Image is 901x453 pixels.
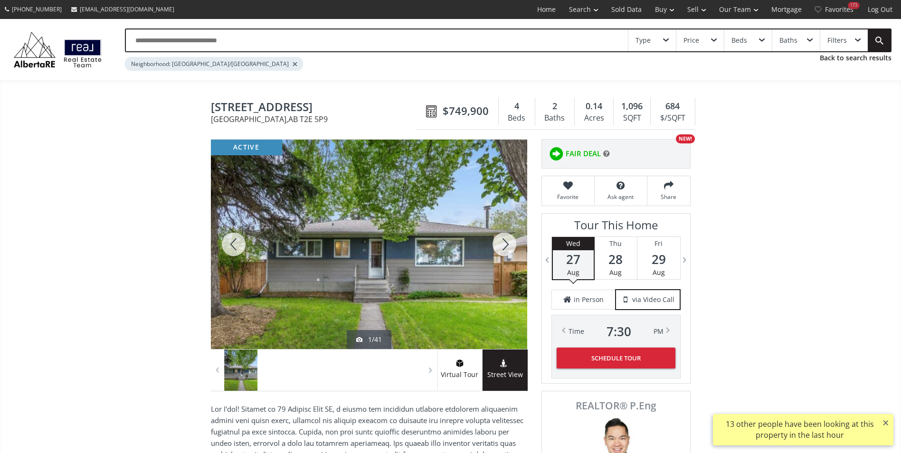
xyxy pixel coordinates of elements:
div: 13 other people have been looking at this property in the last hour [718,419,882,441]
div: 1/41 [356,335,382,344]
span: Ask agent [599,193,642,201]
h3: Tour This Home [551,218,681,236]
a: virtual tour iconVirtual Tour [437,349,483,391]
div: Filters [827,37,847,44]
div: Price [683,37,699,44]
span: Share [652,193,685,201]
div: Beds [503,111,530,125]
div: Type [635,37,651,44]
span: Favorite [547,193,589,201]
div: Thu [595,237,637,250]
div: 0.14 [579,100,608,113]
span: [PHONE_NUMBER] [12,5,62,13]
span: 23 Moncton Road NE [211,101,421,115]
span: 1,096 [621,100,643,113]
div: SQFT [618,111,645,125]
span: 29 [637,253,680,266]
span: [GEOGRAPHIC_DATA] , AB T2E 5P9 [211,115,421,123]
span: $749,900 [443,104,489,118]
div: Time PM [569,325,664,338]
img: virtual tour icon [455,359,465,367]
span: 27 [553,253,594,266]
div: Baths [540,111,569,125]
span: REALTOR® P.Eng [552,401,680,411]
div: 23 Moncton Road NE Calgary, AB T2E 5P9 - Photo 1 of 1 [211,140,527,349]
span: via Video Call [632,295,674,304]
div: 2 [540,100,569,113]
div: NEW! [676,134,695,143]
span: Street View [483,369,528,380]
div: 684 [655,100,690,113]
div: 4 [503,100,530,113]
span: 28 [595,253,637,266]
div: Beds [731,37,747,44]
a: [EMAIL_ADDRESS][DOMAIN_NAME] [66,0,179,18]
div: active [211,140,282,155]
span: FAIR DEAL [566,149,601,159]
button: Schedule Tour [557,348,675,368]
img: rating icon [547,144,566,163]
span: Aug [609,268,622,277]
div: Wed [553,237,594,250]
span: [EMAIL_ADDRESS][DOMAIN_NAME] [80,5,174,13]
span: Aug [653,268,665,277]
span: Virtual Tour [437,369,482,380]
a: Back to search results [820,53,892,63]
div: Baths [779,37,797,44]
img: Logo [9,29,106,70]
div: Neighborhood: [GEOGRAPHIC_DATA]/[GEOGRAPHIC_DATA] [125,57,303,71]
div: $/SQFT [655,111,690,125]
div: Acres [579,111,608,125]
div: 173 [848,2,860,9]
button: × [878,414,893,431]
div: Fri [637,237,680,250]
span: Aug [567,268,579,277]
span: in Person [574,295,604,304]
span: 7 : 30 [607,325,631,338]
